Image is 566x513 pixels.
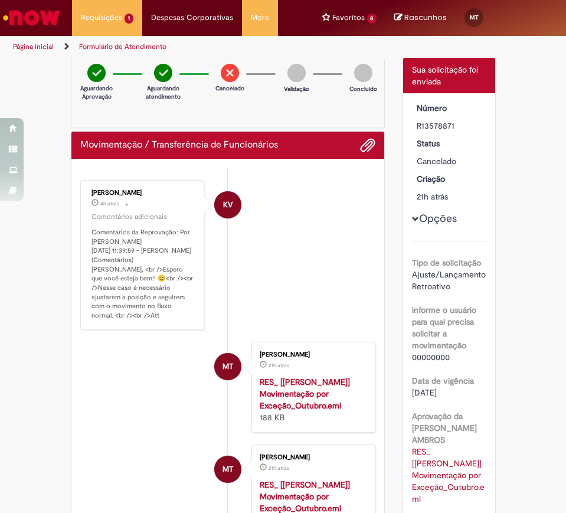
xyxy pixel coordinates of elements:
[260,376,363,423] div: 188 KB
[349,85,377,93] p: Concluído
[269,465,289,472] span: 21h atrás
[100,200,119,207] time: 30/09/2025 11:39:59
[412,257,481,268] b: Tipo de solicitação
[412,352,450,362] span: 00000000
[269,362,289,369] span: 21h atrás
[100,200,119,207] span: 4h atrás
[79,42,166,51] a: Formulário de Atendimento
[417,155,482,167] div: Cancelado
[91,212,167,222] small: Comentários adicionais
[223,455,233,483] span: MT
[269,362,289,369] time: 29/09/2025 18:34:48
[412,269,488,292] span: Ajuste/Lançamento Retroativo
[87,64,106,82] img: check-circle-green.png
[332,12,365,24] span: Favoritos
[214,191,241,218] div: Karine Vieira
[91,228,195,321] p: Comentários da Reprovação: Por [PERSON_NAME] [DATE] 11:39:59 - [PERSON_NAME] (Comentários) [PERSO...
[146,84,181,102] p: Aguardando atendimento
[1,6,62,30] img: ServiceNow
[214,456,241,483] div: Maria Luiza da Rocha Trece
[412,387,437,398] span: [DATE]
[287,64,306,82] img: img-circle-grey.png
[80,140,278,151] h2: Movimentação / Transferência de Funcionários Histórico de tíquete
[412,446,485,504] a: Download de RES_ [Leonardo Paim] Movimentação por Exceção_Outubro.eml
[214,353,241,380] div: Maria Luiza da Rocha Trece
[269,465,289,472] time: 29/09/2025 18:31:17
[408,138,491,149] dt: Status
[417,191,448,202] time: 29/09/2025 18:34:51
[412,411,477,445] b: Aprovação da [PERSON_NAME] AMBROS
[354,64,372,82] img: img-circle-grey.png
[367,14,377,24] span: 8
[260,377,350,411] a: RES_ [[PERSON_NAME]] Movimentação por Exceção_Outubro.eml
[151,12,233,24] span: Despesas Corporativas
[470,14,479,21] span: MT
[260,454,363,461] div: [PERSON_NAME]
[9,36,274,58] ul: Trilhas de página
[260,351,363,358] div: [PERSON_NAME]
[80,84,113,102] p: Aguardando Aprovação
[154,64,172,82] img: check-circle-green.png
[417,191,448,202] span: 21h atrás
[223,191,233,219] span: KV
[412,64,478,87] span: Sua solicitação foi enviada
[404,12,447,23] span: Rascunhos
[91,189,195,197] div: [PERSON_NAME]
[223,352,233,381] span: MT
[81,12,122,24] span: Requisições
[125,14,133,24] span: 1
[251,12,269,24] span: More
[412,375,474,386] b: Data de vigência
[13,42,54,51] a: Página inicial
[360,138,375,153] button: Adicionar anexos
[417,191,482,202] div: 29/09/2025 18:34:51
[394,12,447,23] a: No momento, sua lista de rascunhos tem 0 Itens
[221,64,239,82] img: remove.png
[408,173,491,185] dt: Criação
[215,84,244,93] p: Cancelado
[412,305,476,351] b: informe o usuário para qual precisa solicitar a movimentação
[284,85,309,93] p: Validação
[417,120,482,132] div: R13578871
[408,102,491,114] dt: Número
